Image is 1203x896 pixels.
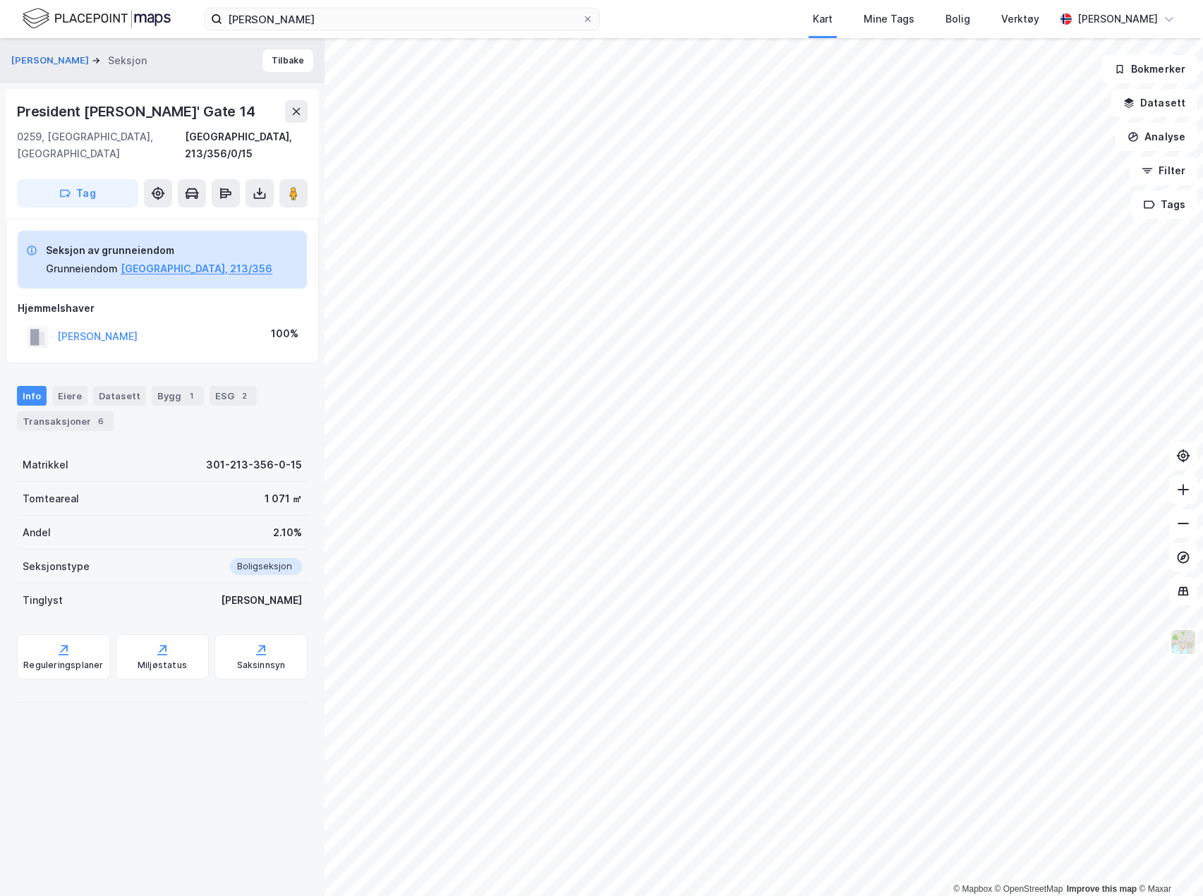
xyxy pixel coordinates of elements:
div: President [PERSON_NAME]' Gate 14 [17,100,258,123]
div: Matrikkel [23,456,68,473]
div: Seksjon [108,52,147,69]
div: Andel [23,524,51,541]
div: Kontrollprogram for chat [1132,828,1203,896]
img: Z [1170,629,1197,655]
div: [PERSON_NAME] [221,592,302,609]
a: OpenStreetMap [995,884,1063,894]
button: [PERSON_NAME] [11,54,92,68]
iframe: Chat Widget [1132,828,1203,896]
div: [GEOGRAPHIC_DATA], 213/356/0/15 [185,128,308,162]
div: Seksjon av grunneiendom [46,242,272,259]
div: Reguleringsplaner [23,660,103,671]
div: Info [17,386,47,406]
div: Transaksjoner [17,411,114,431]
div: Grunneiendom [46,260,118,277]
div: Eiere [52,386,87,406]
div: Tomteareal [23,490,79,507]
div: Verktøy [1001,11,1039,28]
div: 100% [271,325,298,342]
div: Mine Tags [864,11,914,28]
div: 2.10% [273,524,302,541]
div: Datasett [93,386,146,406]
div: [PERSON_NAME] [1077,11,1158,28]
button: Bokmerker [1102,55,1197,83]
button: Analyse [1116,123,1197,151]
input: Søk på adresse, matrikkel, gårdeiere, leietakere eller personer [222,8,582,30]
div: 6 [94,414,108,428]
div: Miljøstatus [138,660,187,671]
div: Saksinnsyn [237,660,286,671]
button: Tilbake [262,49,313,72]
div: Kart [813,11,833,28]
div: 301-213-356-0-15 [206,456,302,473]
div: 1 [184,389,198,403]
button: Datasett [1111,89,1197,117]
button: [GEOGRAPHIC_DATA], 213/356 [121,260,272,277]
div: Tinglyst [23,592,63,609]
a: Improve this map [1067,884,1137,894]
button: Filter [1130,157,1197,185]
div: Hjemmelshaver [18,300,307,317]
div: Seksjonstype [23,558,90,575]
div: Bygg [152,386,204,406]
div: ESG [210,386,257,406]
button: Tag [17,179,138,207]
div: 0259, [GEOGRAPHIC_DATA], [GEOGRAPHIC_DATA] [17,128,185,162]
a: Mapbox [953,884,992,894]
div: Bolig [945,11,970,28]
div: 2 [237,389,251,403]
button: Tags [1132,190,1197,219]
img: logo.f888ab2527a4732fd821a326f86c7f29.svg [23,6,171,31]
div: 1 071 ㎡ [265,490,302,507]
